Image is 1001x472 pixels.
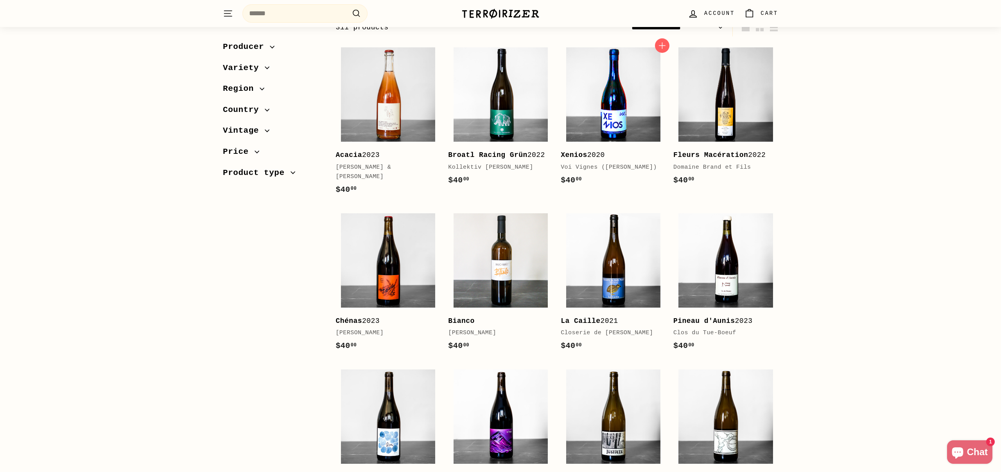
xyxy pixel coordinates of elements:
b: Pineau d'Aunis [673,317,735,325]
button: Producer [223,38,323,59]
a: Bianco [PERSON_NAME] [448,208,553,360]
sup: 00 [576,342,582,348]
button: Product type [223,164,323,186]
button: Variety [223,59,323,81]
sup: 00 [576,177,582,182]
a: Broatl Racing Grün2022Kollektiv [PERSON_NAME] [448,42,553,195]
a: Cart [739,2,783,25]
b: Xenios [561,151,587,159]
a: La Caille2021Closerie de [PERSON_NAME] [561,208,666,360]
div: 2021 [561,315,658,327]
div: Kollektiv [PERSON_NAME] [448,163,545,172]
span: Product type [223,166,291,180]
div: Clos du Tue-Boeuf [673,328,770,338]
span: Price [223,145,255,159]
div: 2023 [335,315,432,327]
span: Producer [223,40,270,54]
span: Variety [223,61,265,75]
sup: 00 [688,342,694,348]
sup: 00 [688,177,694,182]
div: 311 products [335,22,557,33]
b: Broatl Racing Grün [448,151,527,159]
b: Bianco [448,317,475,325]
div: Closerie de [PERSON_NAME] [561,328,658,338]
span: $40 [335,341,357,350]
a: Pineau d'Aunis2023Clos du Tue-Boeuf [673,208,778,360]
span: $40 [561,341,582,350]
div: Voi Vignes ([PERSON_NAME]) [561,163,658,172]
sup: 00 [463,177,469,182]
a: Xenios2020Voi Vignes ([PERSON_NAME]) [561,42,666,195]
span: Country [223,103,265,117]
span: Cart [761,9,778,18]
div: Domaine Brand et Fils [673,163,770,172]
div: [PERSON_NAME] [448,328,545,338]
b: Acacia [335,151,362,159]
span: $40 [673,341,694,350]
span: $40 [561,176,582,185]
span: $40 [448,341,469,350]
div: [PERSON_NAME] [335,328,432,338]
a: Fleurs Macération2022Domaine Brand et Fils [673,42,778,195]
inbox-online-store-chat: Shopify online store chat [945,440,995,466]
a: Chénas2023[PERSON_NAME] [335,208,440,360]
span: Vintage [223,124,265,137]
div: 2023 [673,315,770,327]
span: Account [704,9,735,18]
button: Region [223,80,323,101]
span: Region [223,82,260,95]
button: Vintage [223,122,323,143]
sup: 00 [463,342,469,348]
div: 2022 [673,150,770,161]
span: $40 [448,176,469,185]
div: 2020 [561,150,658,161]
button: Country [223,101,323,123]
a: Account [683,2,739,25]
div: 2022 [448,150,545,161]
div: 2023 [335,150,432,161]
button: Price [223,143,323,164]
b: Fleurs Macération [673,151,748,159]
span: $40 [673,176,694,185]
div: [PERSON_NAME] & [PERSON_NAME] [335,163,432,182]
sup: 00 [351,342,357,348]
b: La Caille [561,317,600,325]
sup: 00 [351,186,357,191]
b: Chénas [335,317,362,325]
span: $40 [335,185,357,194]
a: Acacia2023[PERSON_NAME] & [PERSON_NAME] [335,42,440,204]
